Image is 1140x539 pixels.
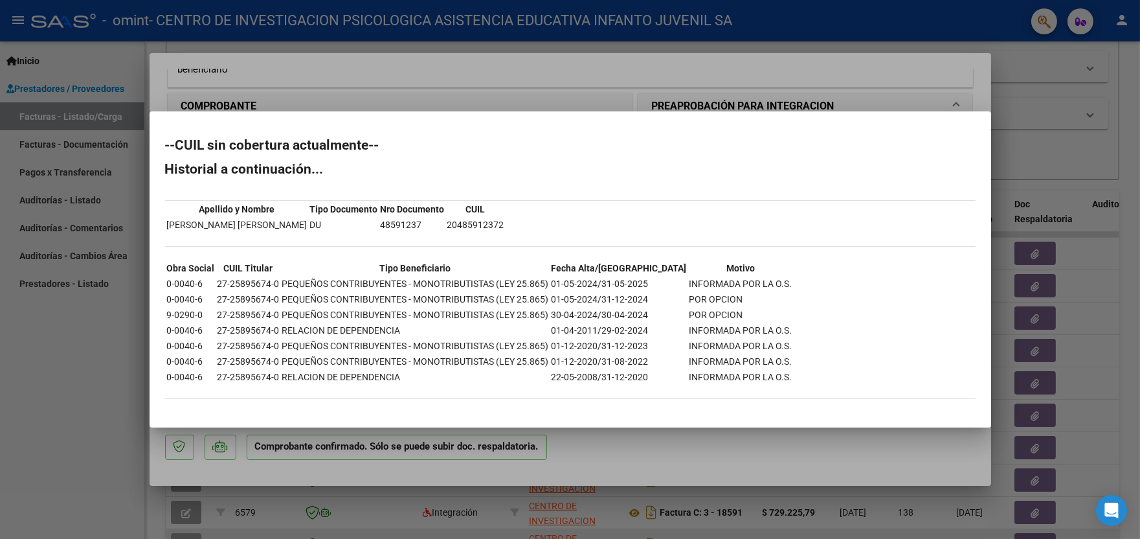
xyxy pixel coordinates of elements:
[309,218,379,232] td: DU
[309,202,379,216] th: Tipo Documento
[551,277,687,291] td: 01-05-2024/31-05-2025
[551,370,687,384] td: 22-05-2008/31-12-2020
[217,292,280,306] td: 27-25895674-0
[165,163,976,176] h2: Historial a continuación...
[689,261,793,275] th: Motivo
[217,277,280,291] td: 27-25895674-0
[166,292,216,306] td: 0-0040-6
[166,308,216,322] td: 9-0290-0
[166,277,216,291] td: 0-0040-6
[166,323,216,338] td: 0-0040-6
[551,292,687,306] td: 01-05-2024/31-12-2024
[447,218,505,232] td: 20485912372
[217,261,280,275] th: CUIL Titular
[217,323,280,338] td: 27-25895674-0
[551,308,687,322] td: 30-04-2024/30-04-2024
[551,339,687,353] td: 01-12-2020/31-12-2023
[689,308,793,322] td: POR OPCION
[282,370,550,384] td: RELACION DE DEPENDENCIA
[689,339,793,353] td: INFORMADA POR LA O.S.
[689,292,793,306] td: POR OPCION
[217,370,280,384] td: 27-25895674-0
[166,261,216,275] th: Obra Social
[282,354,550,369] td: PEQUEÑOS CONTRIBUYENTES - MONOTRIBUTISTAS (LEY 25.865)
[217,339,280,353] td: 27-25895674-0
[551,354,687,369] td: 01-12-2020/31-08-2022
[166,339,216,353] td: 0-0040-6
[282,292,550,306] td: PEQUEÑOS CONTRIBUYENTES - MONOTRIBUTISTAS (LEY 25.865)
[166,354,216,369] td: 0-0040-6
[282,339,550,353] td: PEQUEÑOS CONTRIBUYENTES - MONOTRIBUTISTAS (LEY 25.865)
[1096,495,1127,526] div: Open Intercom Messenger
[166,202,308,216] th: Apellido y Nombre
[689,370,793,384] td: INFORMADA POR LA O.S.
[689,323,793,338] td: INFORMADA POR LA O.S.
[282,277,550,291] td: PEQUEÑOS CONTRIBUYENTES - MONOTRIBUTISTAS (LEY 25.865)
[166,218,308,232] td: [PERSON_NAME] [PERSON_NAME]
[380,202,445,216] th: Nro Documento
[551,261,687,275] th: Fecha Alta/[GEOGRAPHIC_DATA]
[689,277,793,291] td: INFORMADA POR LA O.S.
[166,370,216,384] td: 0-0040-6
[689,354,793,369] td: INFORMADA POR LA O.S.
[165,139,976,152] h2: --CUIL sin cobertura actualmente--
[380,218,445,232] td: 48591237
[282,261,550,275] th: Tipo Beneficiario
[551,323,687,338] td: 01-04-2011/29-02-2024
[447,202,505,216] th: CUIL
[217,308,280,322] td: 27-25895674-0
[282,308,550,322] td: PEQUEÑOS CONTRIBUYENTES - MONOTRIBUTISTAS (LEY 25.865)
[217,354,280,369] td: 27-25895674-0
[282,323,550,338] td: RELACION DE DEPENDENCIA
